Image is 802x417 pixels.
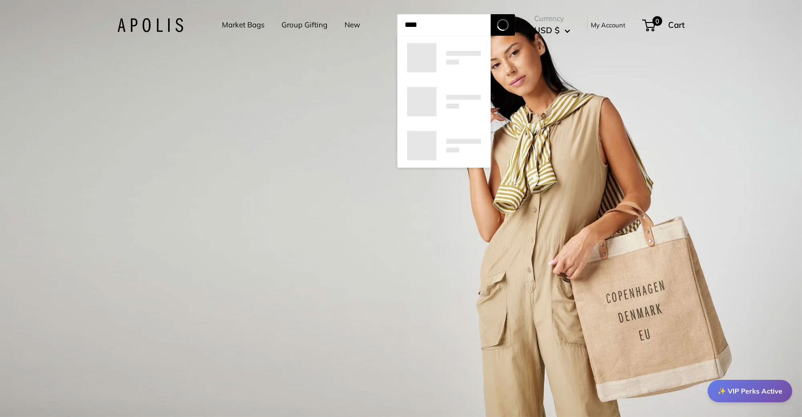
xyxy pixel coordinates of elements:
[652,16,662,26] span: 0
[708,380,792,402] div: ✨ VIP Perks Active
[222,18,265,32] a: Market Bags
[117,18,183,32] img: Apolis
[491,14,515,36] button: Search
[591,19,626,31] a: My Account
[669,20,685,30] span: Cart
[345,18,361,32] a: New
[643,17,685,33] a: 0 Cart
[282,18,328,32] a: Group Gifting
[535,25,560,35] span: USD $
[535,22,570,38] button: USD $
[397,14,491,36] input: Search...
[535,12,570,25] span: Currency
